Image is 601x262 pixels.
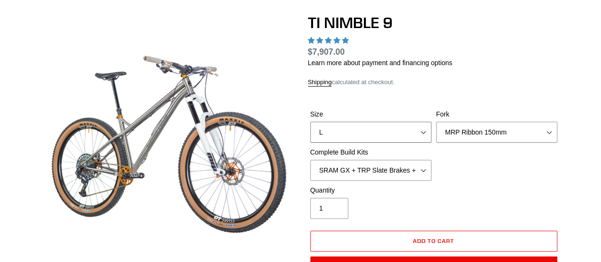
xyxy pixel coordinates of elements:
[413,237,454,244] span: Add to cart
[308,37,351,44] span: 4.89 stars
[308,14,560,32] h1: TI NIMBLE 9
[310,109,431,119] label: Size
[308,78,332,87] a: Shipping
[310,185,431,195] label: Quantity
[308,59,452,67] a: Learn more about payment and financing options
[436,109,557,119] label: Fork
[310,231,557,252] button: Add to cart
[310,147,431,157] label: Complete Build Kits
[308,78,560,87] div: calculated at checkout.
[308,47,345,57] span: $7,907.00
